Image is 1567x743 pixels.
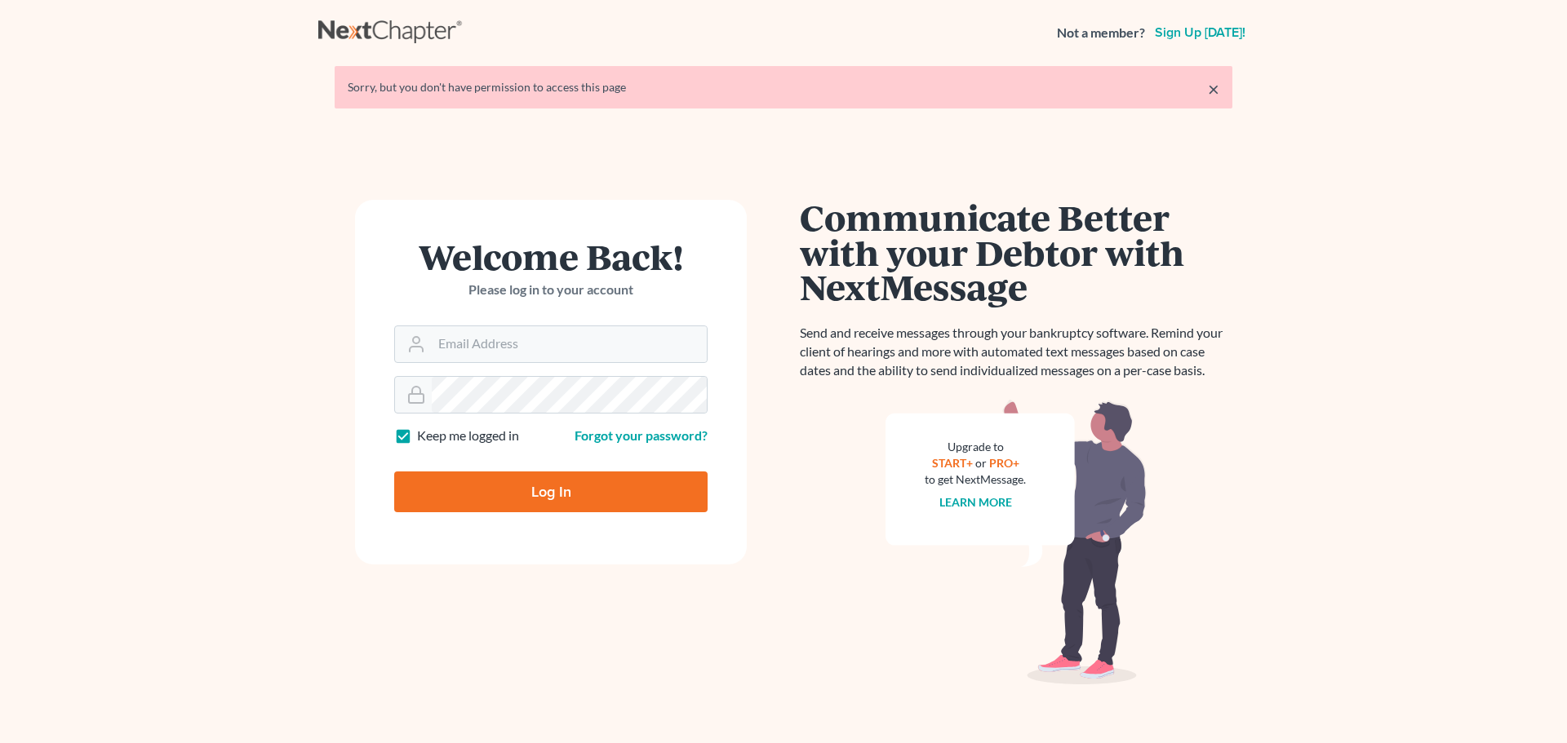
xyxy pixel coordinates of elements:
div: to get NextMessage. [925,471,1026,488]
a: × [1208,79,1219,99]
div: Sorry, but you don't have permission to access this page [348,79,1219,95]
a: Sign up [DATE]! [1152,26,1249,39]
label: Keep me logged in [417,427,519,445]
strong: Not a member? [1057,24,1145,42]
img: nextmessage_bg-59042aed3d76b12b5cd301f8e5b87938c9018125f34e5fa2b7a6b67550977c72.svg [886,400,1147,685]
h1: Communicate Better with your Debtor with NextMessage [800,200,1232,304]
a: Learn more [939,495,1012,509]
input: Log In [394,471,708,512]
p: Send and receive messages through your bankruptcy software. Remind your client of hearings and mo... [800,324,1232,380]
a: Forgot your password? [575,427,708,443]
a: PRO+ [989,456,1019,470]
a: START+ [932,456,973,470]
span: or [975,456,987,470]
p: Please log in to your account [394,281,708,299]
div: Upgrade to [925,439,1026,455]
input: Email Address [432,326,707,362]
h1: Welcome Back! [394,239,708,274]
